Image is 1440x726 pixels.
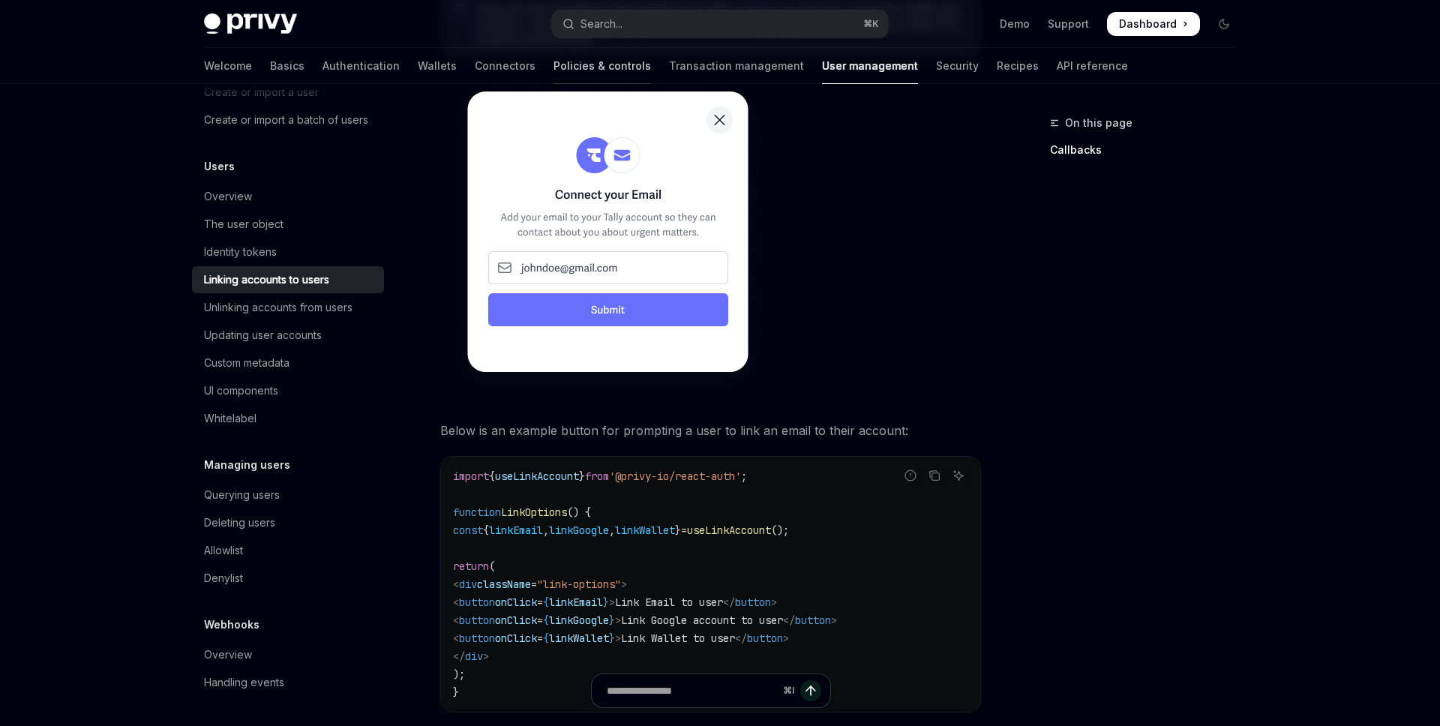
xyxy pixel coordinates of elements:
span: Below is an example button for prompting a user to link an email to their account: [440,420,981,441]
span: </ [723,595,735,609]
a: Linking accounts to users [192,266,384,293]
span: > [483,649,489,663]
div: Overview [204,646,252,664]
a: Whitelabel [192,405,384,432]
span: linkGoogle [549,613,609,627]
span: import [453,469,489,483]
button: Ask AI [949,466,968,485]
button: Toggle dark mode [1212,12,1236,36]
a: Dashboard [1107,12,1200,36]
div: Updating user accounts [204,326,322,344]
span: button [747,631,783,645]
span: , [609,523,615,537]
span: div [465,649,483,663]
span: , [543,523,549,537]
a: Transaction management [669,48,804,84]
a: Callbacks [1050,138,1248,162]
a: Overview [192,641,384,668]
h5: Managing users [204,456,290,474]
a: Deleting users [192,509,384,536]
span: onClick [495,631,537,645]
span: </ [735,631,747,645]
span: Link Email to user [615,595,723,609]
span: = [537,595,543,609]
div: Custom metadata [204,354,289,372]
div: Create or import a batch of users [204,111,368,129]
a: Authentication [322,48,400,84]
span: linkGoogle [549,523,609,537]
span: { [483,523,489,537]
span: </ [783,613,795,627]
span: } [579,469,585,483]
span: < [453,613,459,627]
a: Querying users [192,481,384,508]
a: UI components [192,377,384,404]
span: LinkOptions [501,505,567,519]
div: Search... [580,15,622,33]
span: { [543,595,549,609]
span: Link Google account to user [621,613,783,627]
button: Report incorrect code [901,466,920,485]
a: Handling events [192,669,384,696]
a: API reference [1057,48,1128,84]
span: } [603,595,609,609]
span: '@privy-io/react-auth' [609,469,741,483]
div: Overview [204,187,252,205]
span: button [735,595,771,609]
span: linkWallet [549,631,609,645]
span: button [459,595,495,609]
span: = [537,631,543,645]
span: linkWallet [615,523,675,537]
div: Handling events [204,673,284,691]
span: < [453,577,459,591]
span: > [831,613,837,627]
span: Link Wallet to user [621,631,735,645]
div: Linking accounts to users [204,271,329,289]
span: } [609,613,615,627]
a: Connectors [475,48,535,84]
span: from [585,469,609,483]
h5: Webhooks [204,616,259,634]
span: ⌘ K [863,18,879,30]
a: Welcome [204,48,252,84]
a: Allowlist [192,537,384,564]
span: button [795,613,831,627]
div: UI components [204,382,278,400]
div: Querying users [204,486,280,504]
span: className [477,577,531,591]
a: Identity tokens [192,238,384,265]
div: Identity tokens [204,243,277,261]
span: </ [453,649,465,663]
span: < [453,631,459,645]
span: onClick [495,595,537,609]
span: } [675,523,681,537]
span: > [615,613,621,627]
span: { [543,631,549,645]
input: Ask a question... [607,674,777,707]
a: Policies & controls [553,48,651,84]
span: ); [453,667,465,681]
div: Unlinking accounts from users [204,298,352,316]
a: Updating user accounts [192,322,384,349]
div: Allowlist [204,541,243,559]
a: Support [1048,16,1089,31]
a: Overview [192,183,384,210]
a: Basics [270,48,304,84]
span: = [681,523,687,537]
span: > [621,577,627,591]
img: dark logo [204,13,297,34]
button: Send message [800,680,821,701]
span: button [459,631,495,645]
span: On this page [1065,114,1132,132]
span: > [783,631,789,645]
span: linkEmail [489,523,543,537]
span: { [543,613,549,627]
div: Deleting users [204,514,275,532]
img: Sample prompt to link a user's email after they have logged in [440,70,775,405]
a: Wallets [418,48,457,84]
span: > [609,595,615,609]
span: const [453,523,483,537]
a: Create or import a batch of users [192,106,384,133]
span: return [453,559,489,573]
span: Dashboard [1119,16,1177,31]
